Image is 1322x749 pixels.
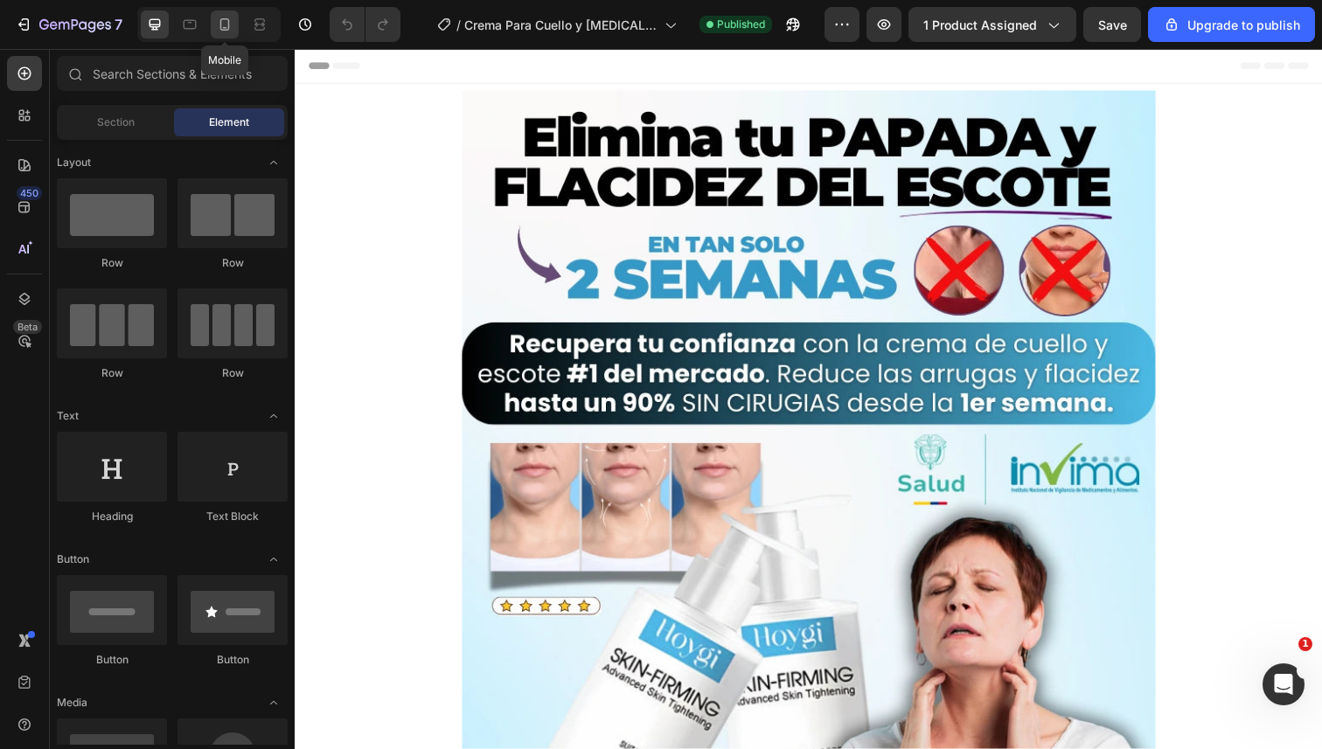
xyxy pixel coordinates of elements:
[7,7,130,42] button: 7
[1163,16,1300,34] div: Upgrade to publish
[1298,637,1312,651] span: 1
[57,551,89,567] span: Button
[177,652,288,668] div: Button
[17,186,42,200] div: 450
[57,365,167,381] div: Row
[57,155,91,170] span: Layout
[57,509,167,524] div: Heading
[1263,663,1305,705] iframe: Intercom live chat
[260,402,288,430] span: Toggle open
[177,509,288,524] div: Text Block
[57,408,79,424] span: Text
[464,16,658,34] span: Crema Para Cuello y [MEDICAL_DATA]
[57,695,87,711] span: Media
[177,365,288,381] div: Row
[260,545,288,573] span: Toggle open
[57,255,167,271] div: Row
[13,320,42,334] div: Beta
[1083,7,1141,42] button: Save
[717,17,765,32] span: Published
[330,7,400,42] div: Undo/Redo
[57,652,167,668] div: Button
[456,16,461,34] span: /
[923,16,1037,34] span: 1 product assigned
[57,56,288,91] input: Search Sections & Elements
[260,689,288,717] span: Toggle open
[295,49,1322,749] iframe: Design area
[1148,7,1315,42] button: Upgrade to publish
[260,149,288,177] span: Toggle open
[97,114,135,130] span: Section
[1098,17,1127,32] span: Save
[115,14,122,35] p: 7
[908,7,1076,42] button: 1 product assigned
[177,255,288,271] div: Row
[209,114,249,130] span: Element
